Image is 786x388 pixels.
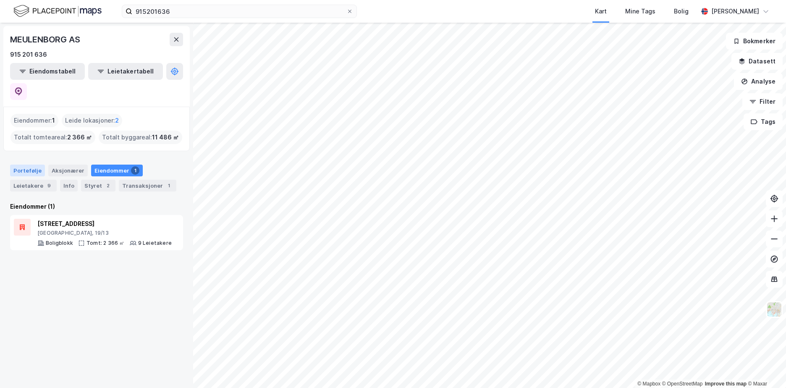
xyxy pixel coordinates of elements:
[10,114,58,127] div: Eiendommer :
[46,240,73,246] div: Boligblokk
[62,114,122,127] div: Leide lokasjoner :
[37,230,172,236] div: [GEOGRAPHIC_DATA], 19/13
[60,180,78,191] div: Info
[45,181,53,190] div: 9
[726,33,783,50] button: Bokmerker
[711,6,759,16] div: [PERSON_NAME]
[91,165,143,176] div: Eiendommer
[10,180,57,191] div: Leietakere
[131,166,139,175] div: 1
[674,6,689,16] div: Bolig
[744,348,786,388] iframe: Chat Widget
[10,63,85,80] button: Eiendomstabell
[132,5,346,18] input: Søk på adresse, matrikkel, gårdeiere, leietakere eller personer
[13,4,102,18] img: logo.f888ab2527a4732fd821a326f86c7f29.svg
[10,131,95,144] div: Totalt tomteareal :
[152,132,179,142] span: 11 486 ㎡
[37,219,172,229] div: [STREET_ADDRESS]
[744,113,783,130] button: Tags
[67,132,92,142] span: 2 366 ㎡
[86,240,125,246] div: Tomt: 2 366 ㎡
[705,381,747,387] a: Improve this map
[88,63,163,80] button: Leietakertabell
[115,115,119,126] span: 2
[10,33,81,46] div: MEULENBORG AS
[165,181,173,190] div: 1
[742,93,783,110] button: Filter
[48,165,88,176] div: Aksjonærer
[99,131,182,144] div: Totalt byggareal :
[10,202,183,212] div: Eiendommer (1)
[595,6,607,16] div: Kart
[766,301,782,317] img: Z
[10,165,45,176] div: Portefølje
[10,50,47,60] div: 915 201 636
[734,73,783,90] button: Analyse
[744,348,786,388] div: Kontrollprogram for chat
[81,180,115,191] div: Styret
[625,6,655,16] div: Mine Tags
[637,381,660,387] a: Mapbox
[119,180,176,191] div: Transaksjoner
[731,53,783,70] button: Datasett
[104,181,112,190] div: 2
[138,240,172,246] div: 9 Leietakere
[52,115,55,126] span: 1
[662,381,703,387] a: OpenStreetMap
